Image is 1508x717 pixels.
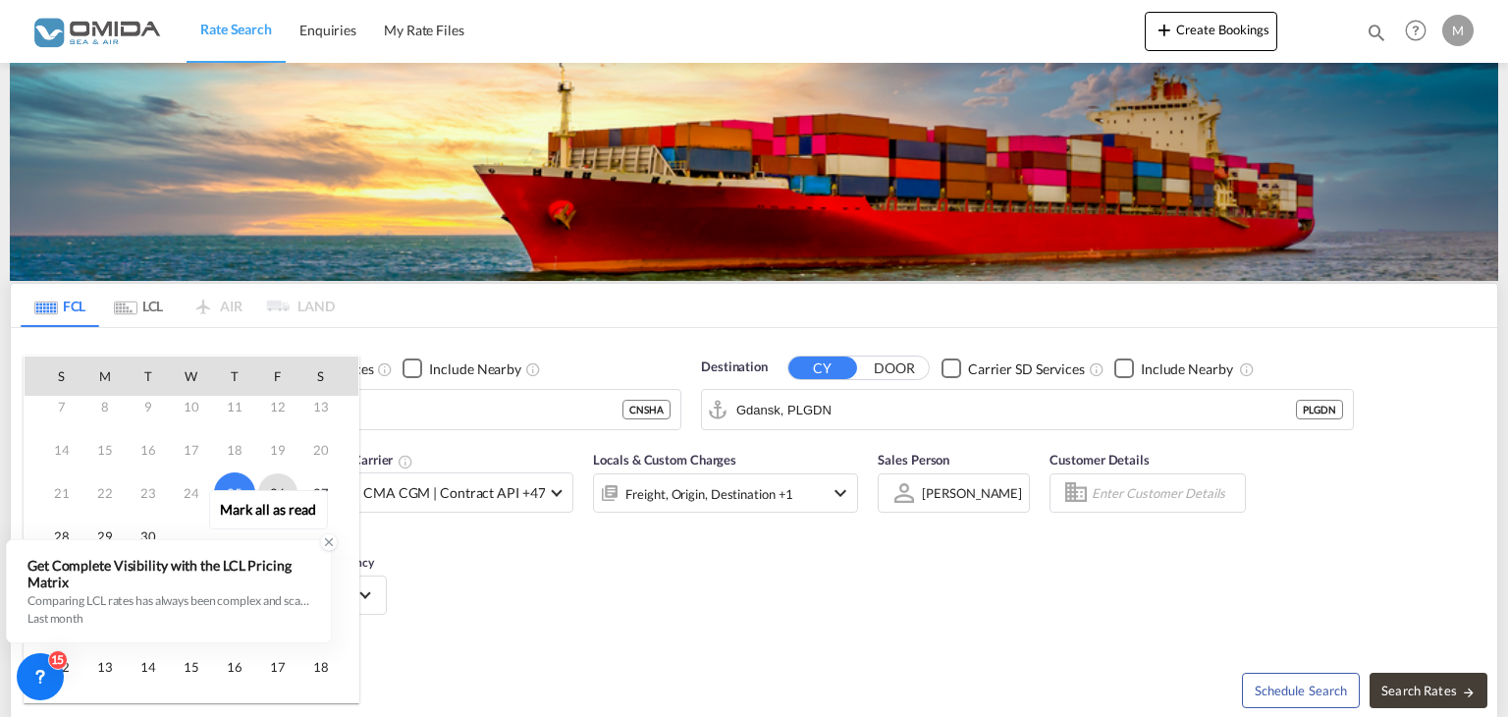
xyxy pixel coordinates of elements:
[127,428,170,471] td: Tuesday September 16 2025
[25,515,358,559] tr: Week 5
[213,385,256,428] td: Thursday September 11 2025
[25,471,358,515] tr: Week 4
[258,473,297,513] span: 26
[42,517,81,556] span: 28
[127,645,170,689] td: Tuesday October 14 2025
[129,647,168,687] span: 14
[170,428,213,471] td: Wednesday September 17 2025
[127,385,170,428] td: Tuesday September 9 2025
[256,645,299,689] td: Friday October 17 2025
[170,645,213,689] td: Wednesday October 15 2025
[299,428,358,471] td: Saturday September 20 2025
[301,473,341,513] span: 27
[25,515,83,559] td: Sunday September 28 2025
[213,428,256,471] td: Thursday September 18 2025
[172,647,211,687] span: 15
[85,647,125,687] span: 13
[127,357,170,396] th: T
[127,515,170,559] td: Tuesday September 30 2025
[83,428,127,471] td: Monday September 15 2025
[25,471,83,515] td: Sunday September 21 2025
[25,357,83,396] th: S
[215,647,254,687] span: 16
[170,471,213,515] td: Wednesday September 24 2025
[213,357,256,396] th: T
[25,385,358,428] tr: Week 2
[299,385,358,428] td: Saturday September 13 2025
[83,385,127,428] td: Monday September 8 2025
[25,428,83,471] td: Sunday September 14 2025
[25,385,83,428] td: Sunday September 7 2025
[25,645,358,689] tr: Week 3
[25,645,83,689] td: Sunday October 12 2025
[170,357,213,396] th: W
[129,517,168,556] span: 30
[127,471,170,515] td: Tuesday September 23 2025
[299,645,358,689] td: Saturday October 18 2025
[256,357,299,396] th: F
[83,515,127,559] td: Monday September 29 2025
[256,428,299,471] td: Friday September 19 2025
[256,471,299,515] td: Friday September 26 2025
[299,357,358,396] th: S
[25,357,358,702] md-calendar: Calendar
[213,645,256,689] td: Thursday October 16 2025
[85,517,125,556] span: 29
[170,385,213,428] td: Wednesday September 10 2025
[25,428,358,471] tr: Week 3
[83,645,127,689] td: Monday October 13 2025
[214,472,255,514] span: 25
[83,357,127,396] th: M
[258,647,297,687] span: 17
[256,385,299,428] td: Friday September 12 2025
[42,647,81,687] span: 12
[301,647,341,687] span: 18
[299,471,358,515] td: Saturday September 27 2025
[213,471,256,515] td: Thursday September 25 2025
[83,471,127,515] td: Monday September 22 2025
